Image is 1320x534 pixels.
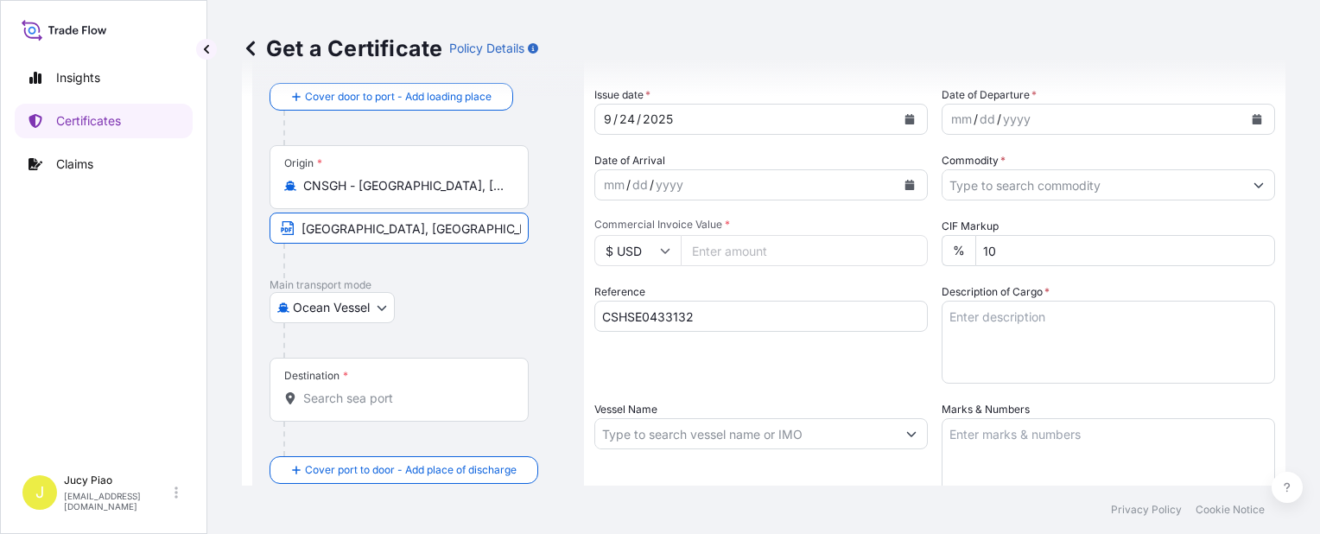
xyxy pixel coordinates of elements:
[942,283,1050,301] label: Description of Cargo
[618,109,637,130] div: day,
[305,461,517,479] span: Cover port to door - Add place of discharge
[15,60,193,95] a: Insights
[1243,105,1271,133] button: Calendar
[594,283,645,301] label: Reference
[270,292,395,323] button: Select transport
[681,235,928,266] input: Enter amount
[631,175,650,195] div: day,
[637,109,641,130] div: /
[602,175,626,195] div: month,
[56,156,93,173] p: Claims
[641,109,675,130] div: year,
[1001,109,1032,130] div: year,
[270,456,538,484] button: Cover port to door - Add place of discharge
[975,235,1275,266] input: Enter percentage between 0 and 24%
[303,177,507,194] input: Origin
[896,105,923,133] button: Calendar
[594,152,665,169] span: Date of Arrival
[974,109,978,130] div: /
[1111,503,1182,517] a: Privacy Policy
[602,109,613,130] div: month,
[449,40,524,57] p: Policy Details
[305,88,492,105] span: Cover door to port - Add loading place
[942,152,1006,169] label: Commodity
[35,484,44,501] span: J
[650,175,654,195] div: /
[626,175,631,195] div: /
[242,35,442,62] p: Get a Certificate
[64,491,171,512] p: [EMAIL_ADDRESS][DOMAIN_NAME]
[896,418,927,449] button: Show suggestions
[64,474,171,487] p: Jucy Piao
[654,175,685,195] div: year,
[613,109,618,130] div: /
[595,418,896,449] input: Type to search vessel name or IMO
[594,218,928,232] span: Commercial Invoice Value
[1196,503,1265,517] a: Cookie Notice
[942,235,975,266] div: %
[896,171,923,199] button: Calendar
[270,213,529,244] input: Text to appear on certificate
[303,390,507,407] input: Destination
[978,109,997,130] div: day,
[15,104,193,138] a: Certificates
[15,147,193,181] a: Claims
[949,109,974,130] div: month,
[270,83,513,111] button: Cover door to port - Add loading place
[293,299,370,316] span: Ocean Vessel
[56,69,100,86] p: Insights
[270,278,567,292] p: Main transport mode
[594,401,657,418] label: Vessel Name
[56,112,121,130] p: Certificates
[942,218,999,235] label: CIF Markup
[284,156,322,170] div: Origin
[997,109,1001,130] div: /
[1243,169,1274,200] button: Show suggestions
[284,369,348,383] div: Destination
[942,169,1243,200] input: Type to search commodity
[594,301,928,332] input: Enter booking reference
[942,401,1030,418] label: Marks & Numbers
